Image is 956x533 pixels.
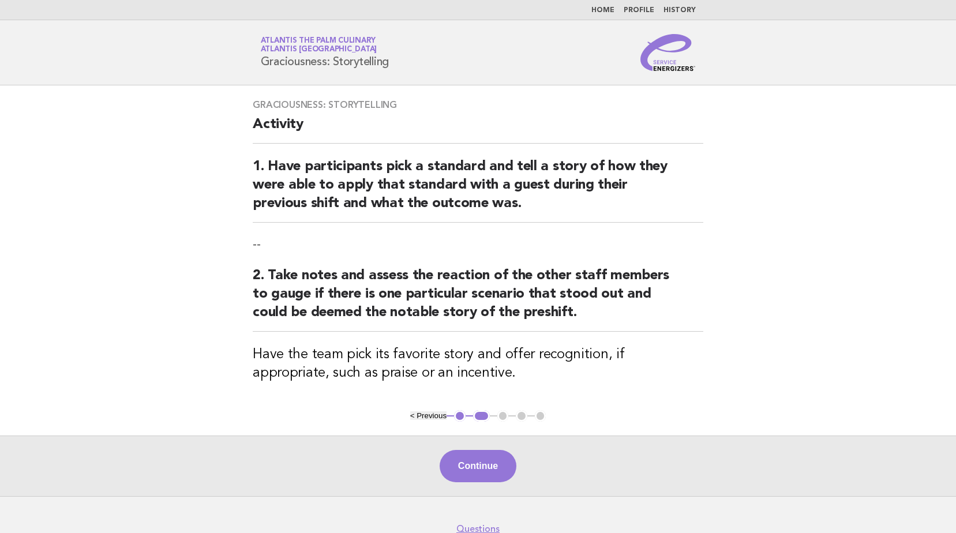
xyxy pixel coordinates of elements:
h3: Have the team pick its favorite story and offer recognition, if appropriate, such as praise or an... [253,346,703,382]
h2: 2. Take notes and assess the reaction of the other staff members to gauge if there is one particu... [253,266,703,332]
img: Service Energizers [640,34,696,71]
a: Atlantis The Palm CulinaryAtlantis [GEOGRAPHIC_DATA] [261,37,377,53]
h2: Activity [253,115,703,144]
a: Home [591,7,614,14]
h3: Graciousness: Storytelling [253,99,703,111]
h2: 1. Have participants pick a standard and tell a story of how they were able to apply that standar... [253,157,703,223]
a: Profile [624,7,654,14]
button: 1 [454,410,466,422]
button: Continue [440,450,516,482]
h1: Graciousness: Storytelling [261,37,389,67]
button: < Previous [410,411,447,420]
button: 2 [473,410,490,422]
p: -- [253,237,703,253]
a: History [663,7,696,14]
span: Atlantis [GEOGRAPHIC_DATA] [261,46,377,54]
